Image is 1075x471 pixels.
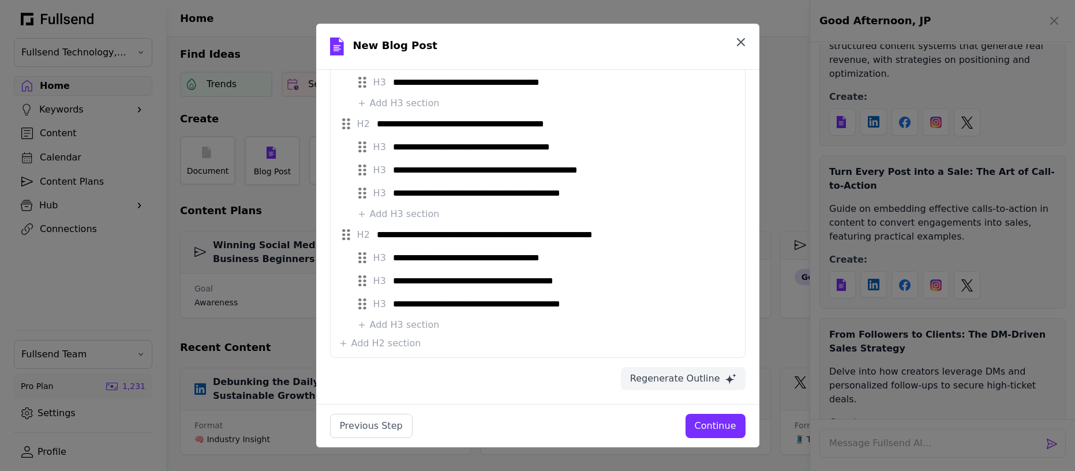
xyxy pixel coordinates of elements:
div: H3 [373,76,386,89]
div: Regenerate Outline [630,372,720,386]
button: Continue [686,414,746,438]
div: H2 [357,117,370,131]
div: H3 [373,274,386,288]
div: H3 [373,297,386,311]
div: H3 [373,186,386,200]
button: Previous Step [330,414,413,438]
div: H3 [373,251,386,265]
div: H3 [373,163,386,177]
h1: New Blog Post [353,38,437,56]
div: H3 [373,140,386,154]
div: Continue [695,419,736,433]
button: Add H3 section [356,96,440,110]
button: Regenerate Outline [621,367,746,390]
div: H2 [357,228,370,242]
button: Add H3 section [356,318,440,332]
div: Previous Step [340,419,403,433]
button: Add H2 section [338,337,421,350]
button: Add H3 section [356,207,440,221]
